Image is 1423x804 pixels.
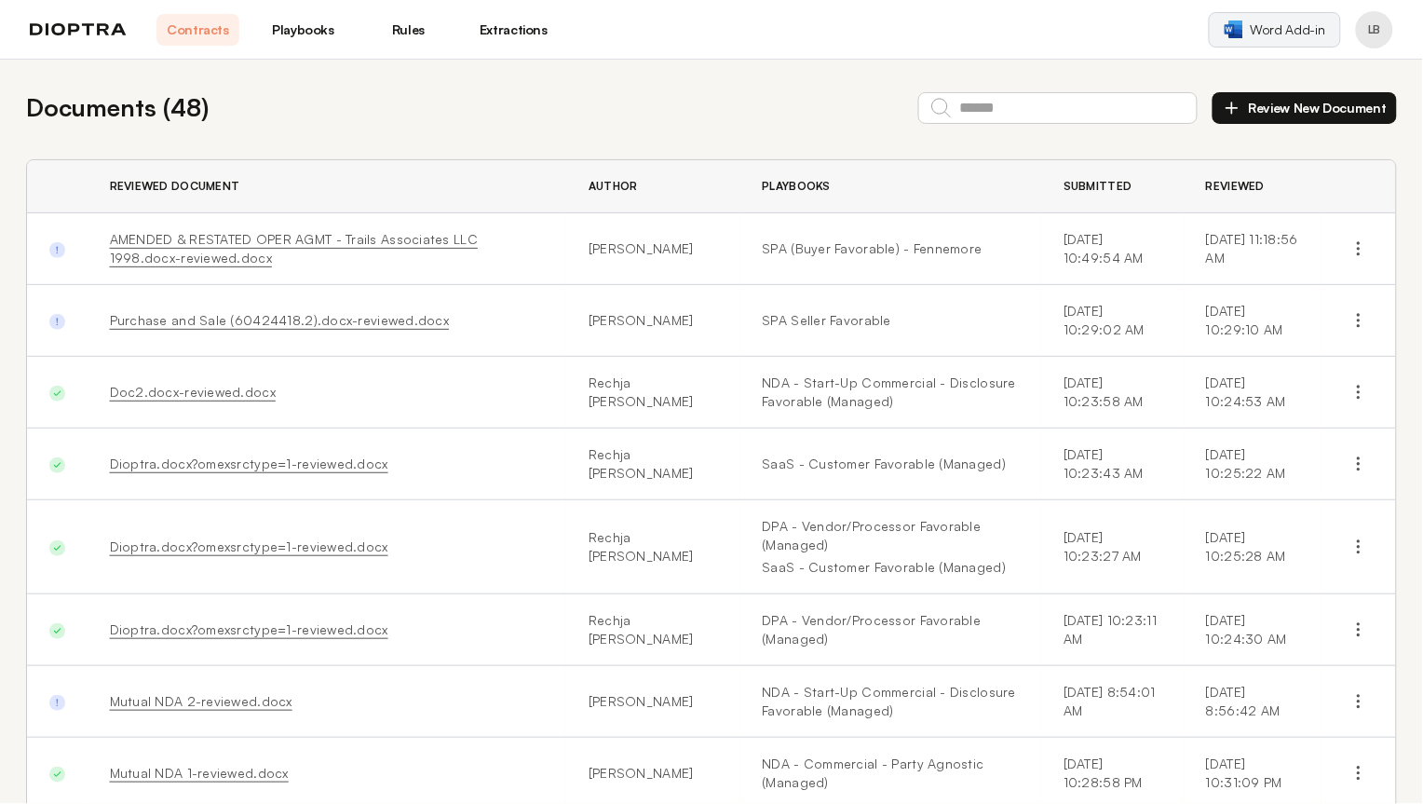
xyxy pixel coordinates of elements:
a: NDA - Start-Up Commercial - Disclosure Favorable (Managed) [763,683,1020,720]
a: DPA - Vendor/Processor Favorable (Managed) [763,517,1020,554]
a: Contracts [156,14,239,46]
a: Dioptra.docx?omexsrctype=1-reviewed.docx [110,538,388,554]
td: [DATE] 10:25:28 AM [1184,500,1321,594]
td: [DATE] 10:49:54 AM [1041,213,1184,285]
th: Reviewed Document [88,160,567,213]
img: Done [49,767,65,783]
a: Mutual NDA 2-reviewed.docx [110,693,292,709]
td: [DATE] 8:54:01 AM [1041,666,1184,738]
td: [DATE] 10:23:27 AM [1041,500,1184,594]
img: Done [49,314,65,330]
td: [DATE] 10:23:11 AM [1041,594,1184,666]
td: [DATE] 10:29:02 AM [1041,285,1184,357]
a: SPA Seller Favorable [763,311,1020,330]
img: Done [49,623,65,639]
h2: Documents ( 48 ) [26,89,209,126]
a: SPA (Buyer Favorable) - Fennemore [763,239,1020,258]
td: [DATE] 10:23:58 AM [1041,357,1184,429]
td: [DATE] 10:23:43 AM [1041,429,1184,500]
a: Dioptra.docx?omexsrctype=1-reviewed.docx [110,456,388,471]
img: Done [49,695,65,711]
td: Rechja [PERSON_NAME] [566,429,740,500]
span: Word Add-in [1251,20,1325,39]
td: [DATE] 10:29:10 AM [1184,285,1321,357]
th: Playbooks [740,160,1042,213]
a: NDA - Start-Up Commercial - Disclosure Favorable (Managed) [763,374,1020,411]
button: Profile menu [1356,11,1393,48]
td: Rechja [PERSON_NAME] [566,594,740,666]
a: Word Add-in [1209,12,1341,48]
a: Rules [367,14,450,46]
td: [DATE] 8:56:42 AM [1184,666,1321,738]
td: [DATE] 11:18:56 AM [1184,213,1321,285]
a: Dioptra.docx?omexsrctype=1-reviewed.docx [110,621,388,637]
a: Extractions [472,14,555,46]
a: NDA - Commercial - Party Agnostic (Managed) [763,755,1020,792]
td: Rechja [PERSON_NAME] [566,357,740,429]
a: SaaS - Customer Favorable (Managed) [763,455,1020,473]
a: Doc2.docx-reviewed.docx [110,384,276,400]
img: Done [49,386,65,402]
a: DPA - Vendor/Processor Favorable (Managed) [763,611,1020,648]
a: Mutual NDA 1-reviewed.docx [110,765,289,781]
td: [PERSON_NAME] [566,213,740,285]
img: Done [49,540,65,556]
a: AMENDED & RESTATED OPER AGMT - Trails Associates LLC 1998.docx-reviewed.docx [110,231,479,266]
a: Purchase and Sale (60424418.2).docx-reviewed.docx [110,312,450,328]
td: [PERSON_NAME] [566,285,740,357]
td: Rechja [PERSON_NAME] [566,500,740,594]
img: Done [49,457,65,473]
td: [DATE] 10:24:30 AM [1184,594,1321,666]
a: Playbooks [262,14,345,46]
img: logo [30,23,127,36]
button: Review New Document [1213,92,1397,124]
td: [PERSON_NAME] [566,666,740,738]
a: SaaS - Customer Favorable (Managed) [763,558,1020,577]
img: Done [49,242,65,258]
th: Reviewed [1184,160,1321,213]
th: Submitted [1041,160,1184,213]
img: word [1225,20,1243,38]
th: Author [566,160,740,213]
td: [DATE] 10:24:53 AM [1184,357,1321,429]
td: [DATE] 10:25:22 AM [1184,429,1321,500]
